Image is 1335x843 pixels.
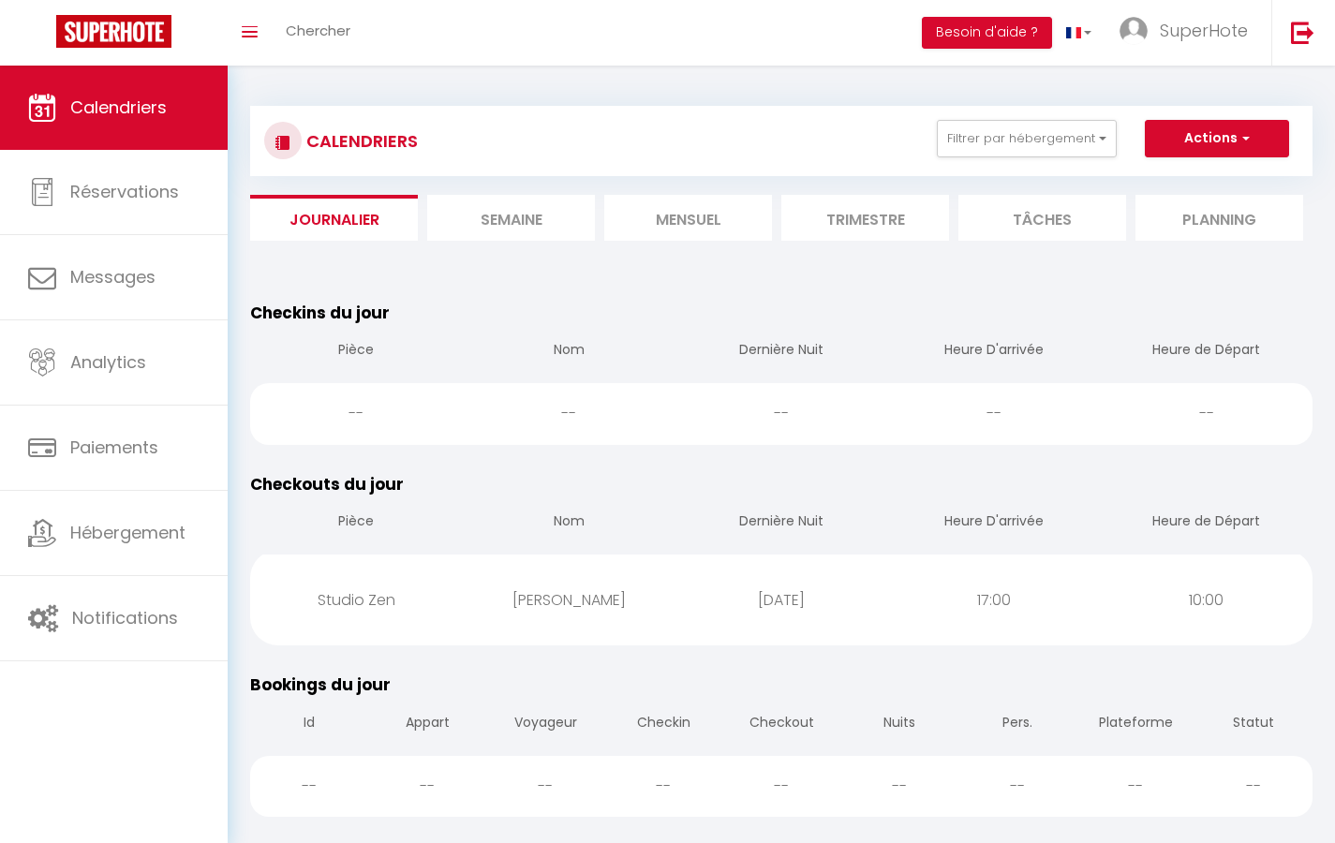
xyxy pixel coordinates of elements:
[70,265,156,288] span: Messages
[427,195,595,241] li: Semaine
[958,698,1076,751] th: Pers.
[463,325,675,378] th: Nom
[840,698,958,751] th: Nuits
[604,698,722,751] th: Checkin
[604,195,772,241] li: Mensuel
[1160,19,1248,42] span: SuperHote
[675,496,888,550] th: Dernière Nuit
[675,569,888,630] div: [DATE]
[722,756,840,817] div: --
[1194,756,1313,817] div: --
[1120,17,1148,45] img: ...
[604,756,722,817] div: --
[250,496,463,550] th: Pièce
[840,756,958,817] div: --
[675,325,888,378] th: Dernière Nuit
[463,383,675,444] div: --
[250,302,390,324] span: Checkins du jour
[250,325,463,378] th: Pièce
[1135,195,1303,241] li: Planning
[887,325,1100,378] th: Heure D'arrivée
[70,96,167,119] span: Calendriers
[70,521,185,544] span: Hébergement
[250,195,418,241] li: Journalier
[781,195,949,241] li: Trimestre
[1100,383,1313,444] div: --
[887,383,1100,444] div: --
[56,15,171,48] img: Super Booking
[302,120,418,162] h3: CALENDRIERS
[368,698,486,751] th: Appart
[887,569,1100,630] div: 17:00
[486,698,604,751] th: Voyageur
[958,195,1126,241] li: Tâches
[15,7,71,64] button: Ouvrir le widget de chat LiveChat
[937,120,1117,157] button: Filtrer par hébergement
[250,756,368,817] div: --
[887,496,1100,550] th: Heure D'arrivée
[463,496,675,550] th: Nom
[1291,21,1314,44] img: logout
[1076,698,1194,751] th: Plateforme
[70,436,158,459] span: Paiements
[1100,569,1313,630] div: 10:00
[1100,496,1313,550] th: Heure de Départ
[70,350,146,374] span: Analytics
[463,569,675,630] div: [PERSON_NAME]
[368,756,486,817] div: --
[675,383,888,444] div: --
[722,698,840,751] th: Checkout
[922,17,1052,49] button: Besoin d'aide ?
[1076,756,1194,817] div: --
[250,673,391,696] span: Bookings du jour
[1100,325,1313,378] th: Heure de Départ
[486,756,604,817] div: --
[72,606,178,629] span: Notifications
[958,756,1076,817] div: --
[1194,698,1313,751] th: Statut
[70,180,179,203] span: Réservations
[250,698,368,751] th: Id
[1145,120,1289,157] button: Actions
[250,569,463,630] div: Studio Zen
[250,473,404,495] span: Checkouts du jour
[286,21,350,40] span: Chercher
[250,383,463,444] div: --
